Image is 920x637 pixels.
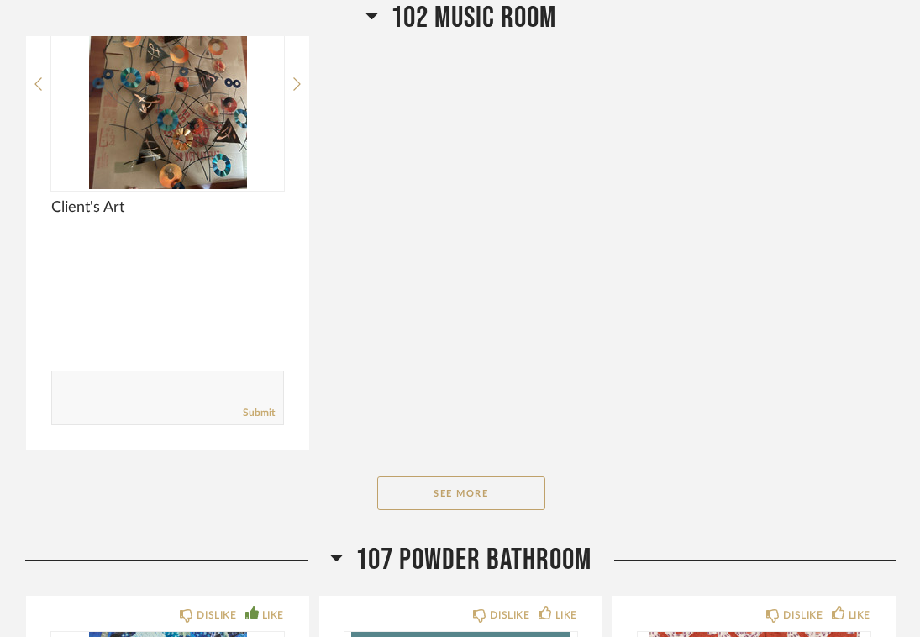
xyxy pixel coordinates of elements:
[355,542,591,578] span: 107 Powder Bathroom
[377,476,545,510] button: See More
[849,607,870,624] div: LIKE
[262,607,284,624] div: LIKE
[243,406,275,420] a: Submit
[783,607,823,624] div: DISLIKE
[197,607,236,624] div: DISLIKE
[490,607,529,624] div: DISLIKE
[51,198,284,217] span: Client's Art
[555,607,577,624] div: LIKE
